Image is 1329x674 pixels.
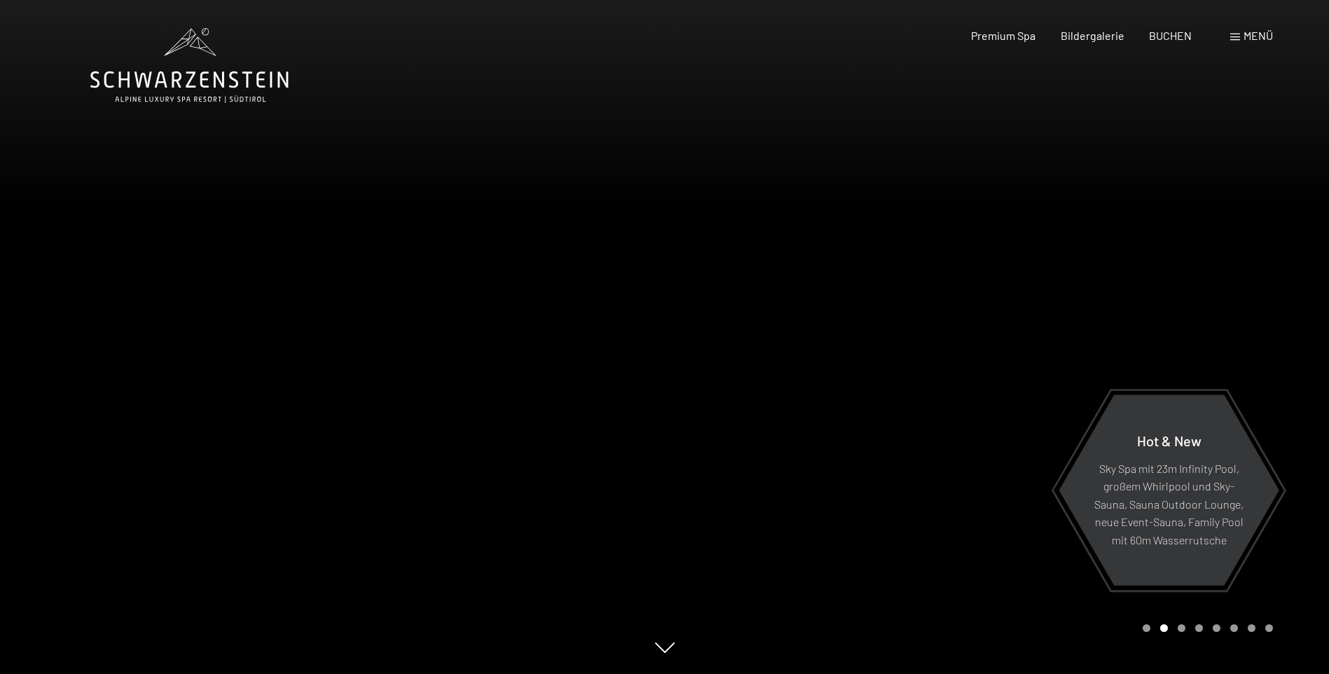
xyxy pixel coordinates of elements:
a: BUCHEN [1149,29,1192,42]
div: Carousel Page 7 [1248,624,1255,632]
div: Carousel Pagination [1138,624,1273,632]
div: Carousel Page 6 [1230,624,1238,632]
a: Hot & New Sky Spa mit 23m Infinity Pool, großem Whirlpool und Sky-Sauna, Sauna Outdoor Lounge, ne... [1058,394,1280,586]
span: Menü [1244,29,1273,42]
a: Premium Spa [971,29,1035,42]
a: Bildergalerie [1061,29,1124,42]
p: Sky Spa mit 23m Infinity Pool, großem Whirlpool und Sky-Sauna, Sauna Outdoor Lounge, neue Event-S... [1093,459,1245,549]
div: Carousel Page 4 [1195,624,1203,632]
div: Carousel Page 3 [1178,624,1185,632]
div: Carousel Page 2 (Current Slide) [1160,624,1168,632]
span: Hot & New [1137,432,1201,448]
div: Carousel Page 1 [1143,624,1150,632]
div: Carousel Page 5 [1213,624,1220,632]
div: Carousel Page 8 [1265,624,1273,632]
